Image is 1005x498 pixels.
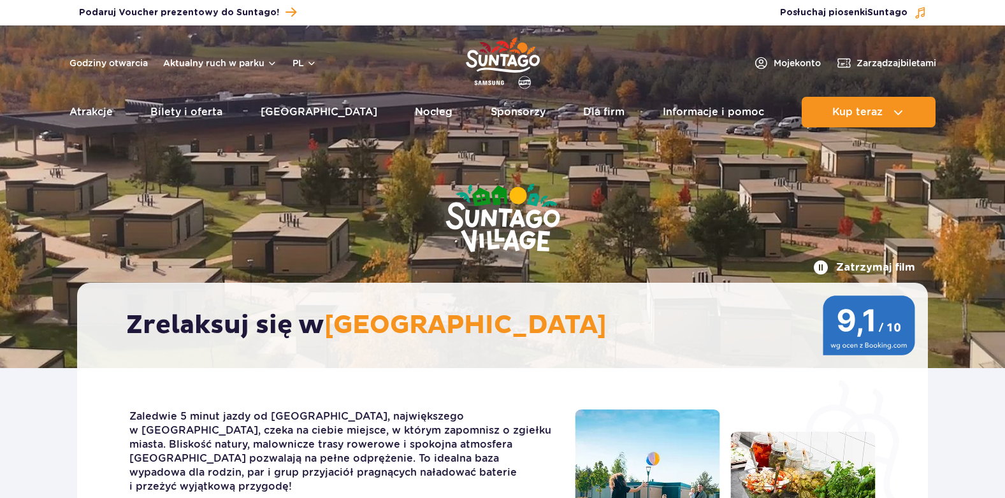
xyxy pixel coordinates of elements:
[663,97,764,127] a: Informacje i pomoc
[324,309,607,341] span: [GEOGRAPHIC_DATA]
[867,8,907,17] span: Suntago
[69,97,113,127] a: Atrakcje
[129,409,556,494] p: Zaledwie 5 minut jazdy od [GEOGRAPHIC_DATA], największego w [GEOGRAPHIC_DATA], czeka na ciebie mi...
[802,97,936,127] button: Kup teraz
[293,57,317,69] button: pl
[466,32,540,90] a: Park of Poland
[491,97,546,127] a: Sponsorzy
[780,6,907,19] span: Posłuchaj piosenki
[415,97,452,127] a: Nocleg
[583,97,625,127] a: Dla firm
[79,6,279,19] span: Podaruj Voucher prezentowy do Suntago!
[126,309,892,341] h2: Zrelaksuj się w
[774,57,821,69] span: Moje konto
[823,295,915,355] img: 9,1/10 wg ocen z Booking.com
[69,57,148,69] a: Godziny otwarcia
[780,6,927,19] button: Posłuchaj piosenkiSuntago
[832,106,883,118] span: Kup teraz
[753,55,821,71] a: Mojekonto
[150,97,222,127] a: Bilety i oferta
[857,57,936,69] span: Zarządzaj biletami
[79,4,296,21] a: Podaruj Voucher prezentowy do Suntago!
[261,97,377,127] a: [GEOGRAPHIC_DATA]
[813,260,915,275] button: Zatrzymaj film
[394,134,611,304] img: Suntago Village
[163,58,277,68] button: Aktualny ruch w parku
[836,55,936,71] a: Zarządzajbiletami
